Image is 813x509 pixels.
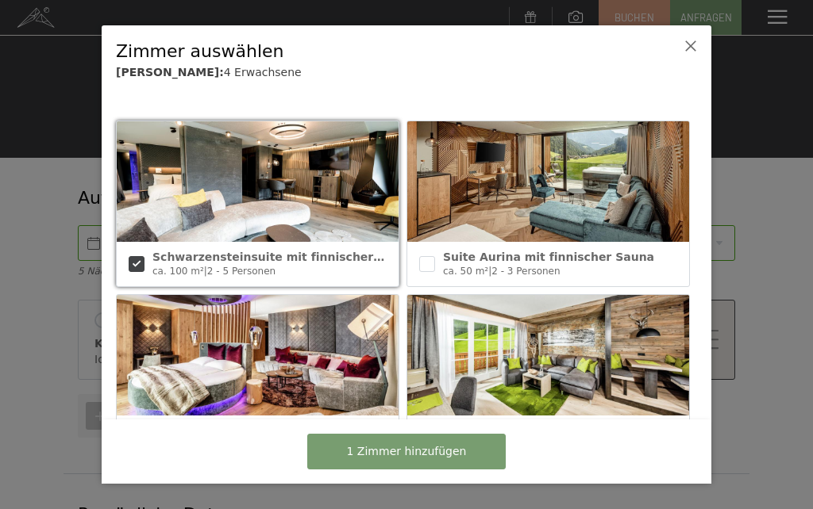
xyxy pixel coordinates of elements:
[117,121,399,242] img: Schwarzensteinsuite mit finnischer Sauna
[117,295,399,415] img: Romantic Suite mit Bio-Sauna
[307,434,506,469] button: 1 Zimmer hinzufügen
[152,266,204,277] span: ca. 100 m²
[488,266,491,277] span: |
[224,66,302,78] span: 4 Erwachsene
[443,266,488,277] span: ca. 50 m²
[204,266,207,277] span: |
[407,121,689,242] img: Suite Aurina mit finnischer Sauna
[491,266,560,277] span: 2 - 3 Personen
[207,266,275,277] span: 2 - 5 Personen
[347,444,467,460] span: 1 Zimmer hinzufügen
[152,251,416,263] span: Schwarzensteinsuite mit finnischer Sauna
[116,66,224,78] b: [PERSON_NAME]:
[116,40,648,64] div: Zimmer auswählen
[443,251,654,263] span: Suite Aurina mit finnischer Sauna
[407,295,689,415] img: Chaletsuite mit Bio-Sauna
